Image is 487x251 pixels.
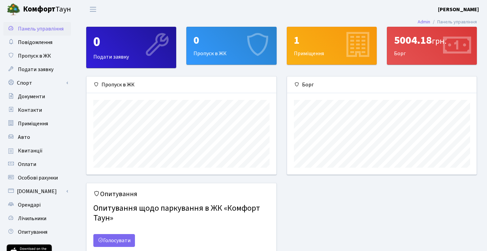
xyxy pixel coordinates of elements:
a: Контакти [3,103,71,117]
img: logo.png [7,3,20,16]
div: 0 [93,34,169,50]
span: грн. [432,35,446,47]
span: Орендарі [18,201,41,209]
a: Admin [418,18,430,25]
a: Голосувати [93,234,135,247]
span: Панель управління [18,25,64,33]
span: Оплати [18,161,36,168]
a: Лічильники [3,212,71,225]
a: Оплати [3,158,71,171]
div: 1 [294,34,370,47]
a: 0Подати заявку [86,27,176,68]
a: Особові рахунки [3,171,71,185]
a: Авто [3,130,71,144]
a: Спорт [3,76,71,90]
span: Авто [18,133,30,141]
div: Подати заявку [87,27,176,68]
a: Подати заявку [3,63,71,76]
span: Подати заявку [18,66,53,73]
h4: Опитування щодо паркування в ЖК «Комфорт Таун» [93,201,270,226]
b: Комфорт [23,4,55,15]
a: Орендарі [3,198,71,212]
span: Опитування [18,228,47,236]
div: Пропуск в ЖК [187,27,276,64]
span: Пропуск в ЖК [18,52,51,60]
li: Панель управління [430,18,477,26]
span: Документи [18,93,45,100]
a: Приміщення [3,117,71,130]
div: Борг [287,77,477,93]
span: Приміщення [18,120,48,127]
a: Пропуск в ЖК [3,49,71,63]
h5: Опитування [93,190,270,198]
span: Квитанції [18,147,43,154]
a: Панель управління [3,22,71,36]
span: Лічильники [18,215,46,222]
button: Переключити навігацію [85,4,101,15]
div: Борг [387,27,477,64]
a: Опитування [3,225,71,239]
a: Повідомлення [3,36,71,49]
span: Таун [23,4,71,15]
a: Квитанції [3,144,71,158]
span: Особові рахунки [18,174,58,182]
a: [DOMAIN_NAME] [3,185,71,198]
span: Контакти [18,106,42,114]
b: [PERSON_NAME] [438,6,479,13]
a: Документи [3,90,71,103]
a: 1Приміщення [287,27,377,65]
span: Повідомлення [18,39,52,46]
div: Приміщення [287,27,376,64]
div: 0 [193,34,269,47]
div: 5004.18 [394,34,470,47]
a: [PERSON_NAME] [438,5,479,14]
div: Пропуск в ЖК [87,77,276,93]
nav: breadcrumb [408,15,487,29]
a: 0Пропуск в ЖК [186,27,276,65]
